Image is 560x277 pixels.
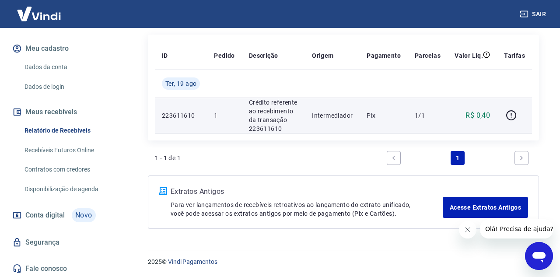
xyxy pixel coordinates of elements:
p: 1/1 [415,111,441,120]
a: Disponibilização de agenda [21,180,120,198]
p: ID [162,51,168,60]
a: Next page [514,151,528,165]
p: Descrição [249,51,278,60]
p: Extratos Antigos [171,186,443,197]
p: Crédito referente ao recebimento da transação 223611610 [249,98,298,133]
ul: Pagination [383,147,532,168]
span: Ter, 19 ago [165,79,196,88]
p: Pix [367,111,401,120]
p: Intermediador [312,111,353,120]
p: Pagamento [367,51,401,60]
a: Previous page [387,151,401,165]
p: Valor Líq. [455,51,483,60]
a: Acesse Extratos Antigos [443,197,528,218]
button: Sair [518,6,549,22]
iframe: Fechar mensagem [459,221,476,238]
p: Parcelas [415,51,441,60]
p: 223611610 [162,111,200,120]
a: Vindi Pagamentos [168,258,217,265]
button: Meus recebíveis [10,102,120,122]
a: Segurança [10,233,120,252]
p: Para ver lançamentos de recebíveis retroativos ao lançamento do extrato unificado, você pode aces... [171,200,443,218]
a: Recebíveis Futuros Online [21,141,120,159]
p: R$ 0,40 [465,110,490,121]
p: 1 - 1 de 1 [155,154,181,162]
button: Meu cadastro [10,39,120,58]
a: Page 1 is your current page [451,151,465,165]
a: Dados de login [21,78,120,96]
span: Olá! Precisa de ajuda? [5,6,73,13]
p: Origem [312,51,333,60]
iframe: Mensagem da empresa [480,219,553,238]
a: Contratos com credores [21,161,120,179]
p: 1 [214,111,234,120]
iframe: Botão para abrir a janela de mensagens [525,242,553,270]
p: 2025 © [148,257,539,266]
span: Conta digital [25,209,65,221]
a: Relatório de Recebíveis [21,122,120,140]
img: ícone [159,187,167,195]
p: Pedido [214,51,234,60]
p: Tarifas [504,51,525,60]
a: Conta digitalNovo [10,205,120,226]
a: Dados da conta [21,58,120,76]
img: Vindi [10,0,67,27]
span: Novo [72,208,96,222]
